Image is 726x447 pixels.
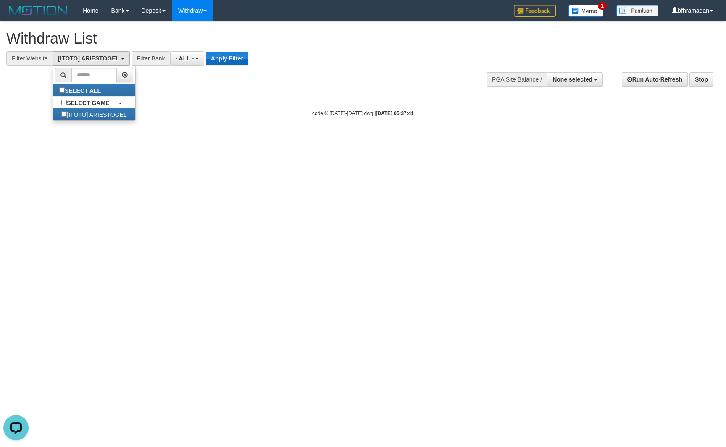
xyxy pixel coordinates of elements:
[206,52,248,65] button: Apply Filter
[59,87,65,93] input: SELECT ALL
[568,5,604,17] img: Button%20Memo.svg
[53,51,129,66] button: [ITOTO] ARIESTOGEL
[61,111,67,117] input: [ITOTO] ARIESTOGEL
[6,51,53,66] div: Filter Website
[514,5,556,17] img: Feedback.jpg
[132,51,170,66] div: Filter Bank
[547,72,603,87] button: None selected
[598,2,607,10] span: 1
[6,4,70,17] img: MOTION_logo.png
[487,72,547,87] div: PGA Site Balance /
[61,100,67,105] input: SELECT GAME
[3,3,29,29] button: Open LiveChat chat widget
[376,110,414,116] strong: [DATE] 05:37:41
[622,72,688,87] a: Run Auto-Refresh
[616,5,658,16] img: panduan.png
[67,100,109,106] b: SELECT GAME
[53,97,135,108] a: SELECT GAME
[312,110,414,116] small: code © [DATE]-[DATE] dwg |
[176,55,194,62] span: - ALL -
[552,76,592,83] span: None selected
[58,55,119,62] span: [ITOTO] ARIESTOGEL
[53,84,109,96] label: SELECT ALL
[53,108,135,120] label: [ITOTO] ARIESTOGEL
[170,51,204,66] button: - ALL -
[6,30,476,47] h1: Withdraw List
[689,72,713,87] a: Stop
